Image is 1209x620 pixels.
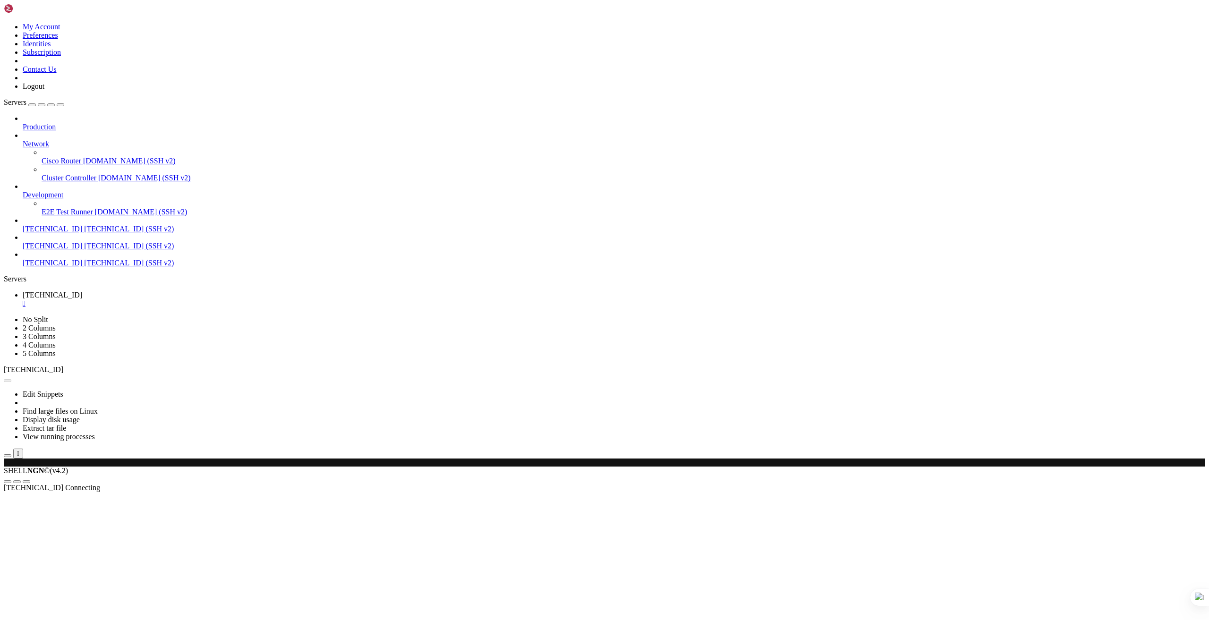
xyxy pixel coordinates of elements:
li: [TECHNICAL_ID] [TECHNICAL_ID] (SSH v2) [23,233,1205,250]
a: [TECHNICAL_ID] [TECHNICAL_ID] (SSH v2) [23,259,1205,267]
span: [TECHNICAL_ID] (SSH v2) [84,225,174,233]
span: Network [23,140,49,148]
a: 4 Columns [23,341,56,349]
span: Cisco Router [42,157,81,165]
li: Development [23,182,1205,216]
a: Production [23,123,1205,131]
a: 3 Columns [23,332,56,340]
a: Extract tar file [23,424,66,432]
a: 5 Columns [23,349,56,357]
span: Production [23,123,56,131]
div: Servers [4,275,1205,283]
a: No Split [23,315,48,323]
a: [TECHNICAL_ID] [TECHNICAL_ID] (SSH v2) [23,225,1205,233]
a: Display disk usage [23,416,80,424]
a: Edit Snippets [23,390,63,398]
span: [TECHNICAL_ID] [23,259,82,267]
span: [DOMAIN_NAME] (SSH v2) [83,157,176,165]
span: [DOMAIN_NAME] (SSH v2) [95,208,187,216]
a: Cisco Router [DOMAIN_NAME] (SSH v2) [42,157,1205,165]
li: Cluster Controller [DOMAIN_NAME] (SSH v2) [42,165,1205,182]
a: My Account [23,23,60,31]
li: Cisco Router [DOMAIN_NAME] (SSH v2) [42,148,1205,165]
a: Preferences [23,31,58,39]
span: [TECHNICAL_ID] [4,365,63,374]
a: Find large files on Linux [23,407,98,415]
a: [TECHNICAL_ID] [TECHNICAL_ID] (SSH v2) [23,242,1205,250]
span: [TECHNICAL_ID] (SSH v2) [84,259,174,267]
a: Servers [4,98,64,106]
span: Servers [4,98,26,106]
li: [TECHNICAL_ID] [TECHNICAL_ID] (SSH v2) [23,250,1205,267]
li: E2E Test Runner [DOMAIN_NAME] (SSH v2) [42,199,1205,216]
a:  [23,299,1205,308]
li: Production [23,114,1205,131]
a: Network [23,140,1205,148]
span: E2E Test Runner [42,208,93,216]
a: View running processes [23,433,95,441]
span: [TECHNICAL_ID] [23,291,82,299]
span: [TECHNICAL_ID] [23,225,82,233]
span: Cluster Controller [42,174,96,182]
a: E2E Test Runner [DOMAIN_NAME] (SSH v2) [42,208,1205,216]
a: Development [23,191,1205,199]
span: [DOMAIN_NAME] (SSH v2) [98,174,191,182]
a: Contact Us [23,65,57,73]
li: [TECHNICAL_ID] [TECHNICAL_ID] (SSH v2) [23,216,1205,233]
span: [TECHNICAL_ID] [23,242,82,250]
a: Subscription [23,48,61,56]
div:  [17,450,19,457]
a: 2 Columns [23,324,56,332]
a: Cluster Controller [DOMAIN_NAME] (SSH v2) [42,174,1205,182]
button:  [13,449,23,459]
li: Network [23,131,1205,182]
a: Identities [23,40,51,48]
a: Logout [23,82,44,90]
a: 103.75.187.114 [23,291,1205,308]
span: Development [23,191,63,199]
span: [TECHNICAL_ID] (SSH v2) [84,242,174,250]
img: Shellngn [4,4,58,13]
